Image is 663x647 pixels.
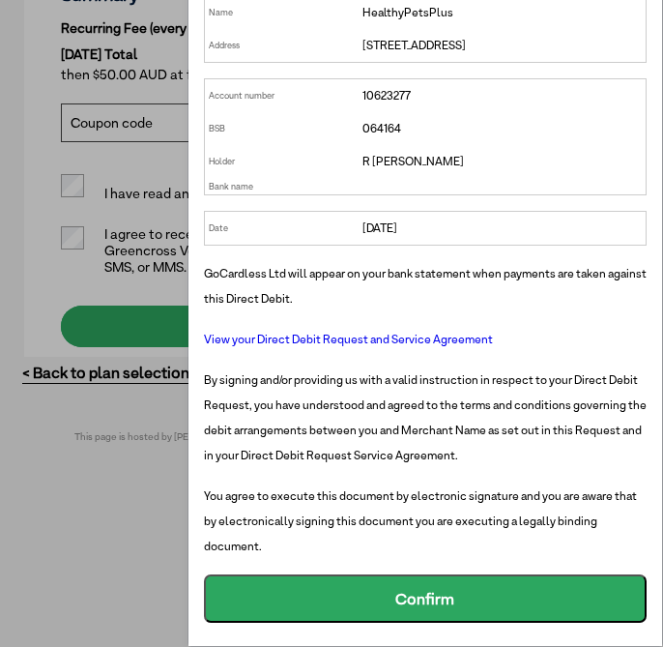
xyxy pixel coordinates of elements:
td: Address [204,29,359,63]
td: [STREET_ADDRESS] [359,29,646,63]
td: BSB [204,112,359,145]
td: Date [204,211,359,245]
td: Bank name [204,178,359,195]
a: View your Direct Debit Request and Service Agreement [204,332,493,346]
p: You agree to execute this document by electronic signature and you are aware that by electronical... [204,484,648,559]
td: Account number [204,78,359,112]
td: 064164 [359,112,646,145]
td: R [PERSON_NAME] [359,145,646,178]
td: 10623277 [359,78,646,112]
td: [DATE] [359,211,646,245]
td: Holder [204,145,359,178]
p: By signing and/or providing us with a valid instruction in respect to your Direct Debit Request, ... [204,368,648,468]
button: Confirm [204,574,648,623]
p: GoCardless Ltd will appear on your bank statement when payments are taken against this Direct Debit. [204,261,648,311]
